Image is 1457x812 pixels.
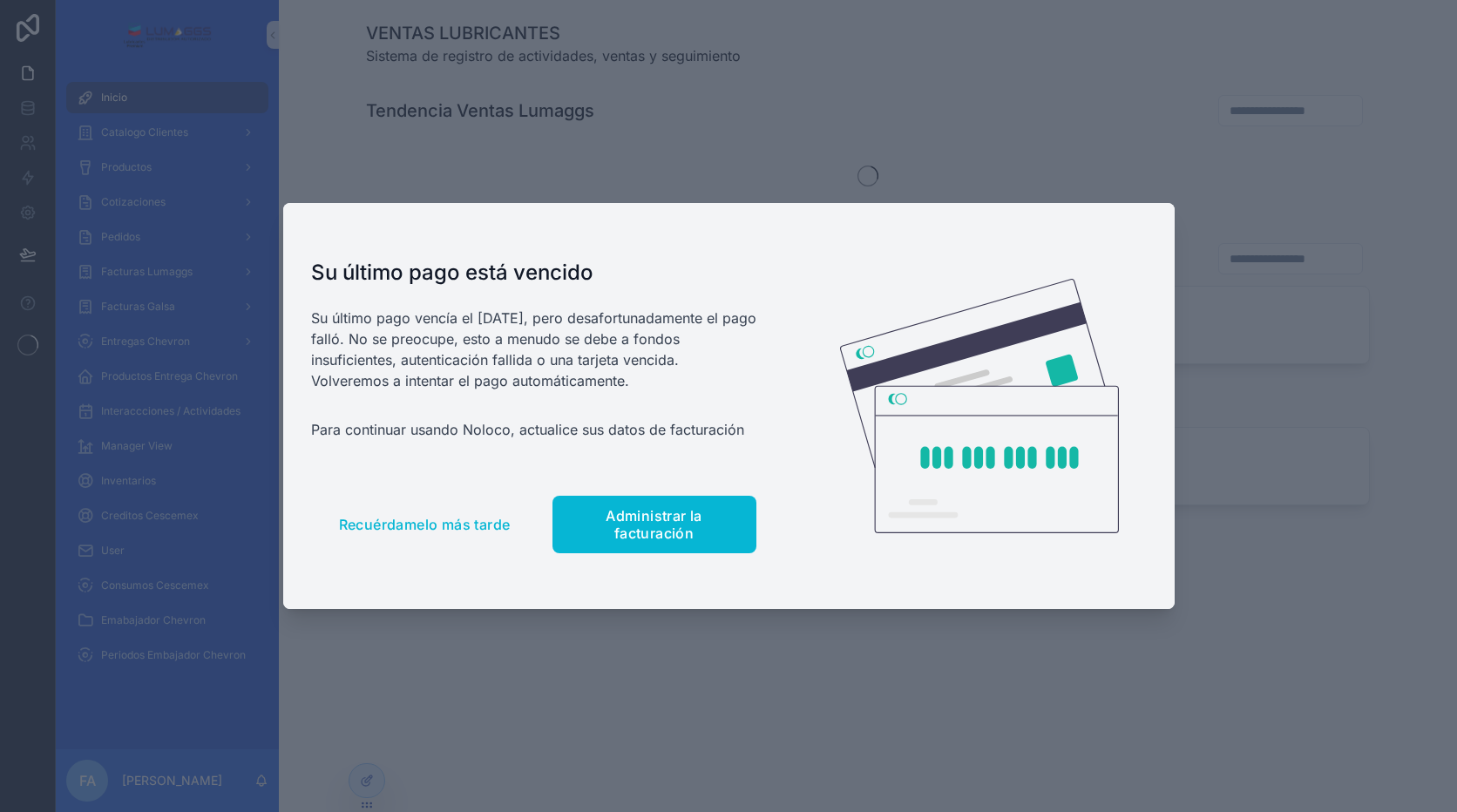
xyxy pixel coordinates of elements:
p: Su último pago vencía el [DATE], pero desafortunadamente el pago falló. No se preocupe, esto a me... [311,308,756,391]
p: Para continuar usando Noloco, actualice sus datos de facturación [311,419,756,440]
h1: Su último pago está vencido [311,259,756,287]
span: Administrar la facturación [606,507,702,542]
button: Administrar la facturación [552,496,756,553]
button: Recuérdamelo más tarde [311,504,539,545]
img: Credit card illustration [840,279,1119,533]
span: Recuérdamelo más tarde [339,516,511,533]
